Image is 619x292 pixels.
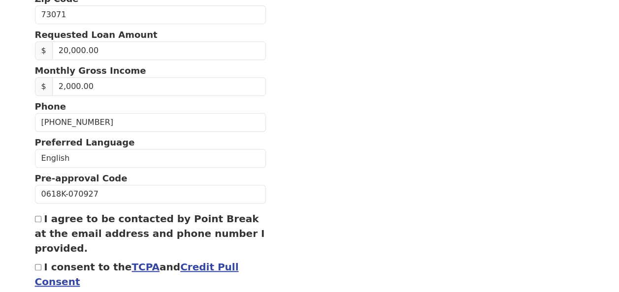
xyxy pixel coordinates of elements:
span: $ [35,77,53,96]
strong: Preferred Language [35,137,135,147]
input: Pre-approval Code [35,185,266,204]
input: Requested Loan Amount [52,41,266,60]
input: Monthly Gross Income [52,77,266,96]
strong: Pre-approval Code [35,173,128,183]
label: I agree to be contacted by Point Break at the email address and phone number I provided. [35,213,265,254]
input: Zip Code [35,5,266,24]
strong: Phone [35,101,66,112]
strong: Requested Loan Amount [35,29,158,40]
input: (___) ___-____ [35,113,266,132]
label: I consent to the and [35,261,239,288]
p: Monthly Gross Income [35,64,266,77]
span: $ [35,41,53,60]
a: TCPA [131,261,160,273]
